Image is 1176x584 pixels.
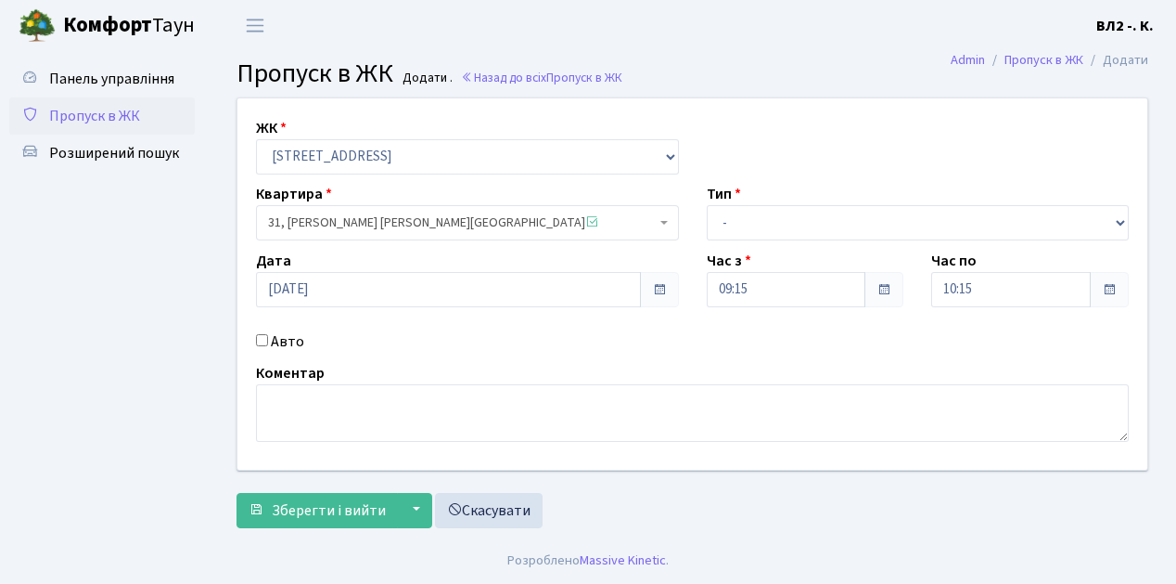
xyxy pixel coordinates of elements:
a: ВЛ2 -. К. [1096,15,1154,37]
a: Розширений пошук [9,135,195,172]
label: Авто [271,331,304,353]
span: Пропуск в ЖК [49,106,140,126]
span: 31, Ігнатьєвська Інна Аркадіївна <span class='la la-check-square text-success'></span> [268,214,656,232]
label: ЖК [256,117,287,139]
label: Коментар [256,362,325,384]
small: Додати . [399,71,453,86]
span: 31, Ігнатьєвська Інна Аркадіївна <span class='la la-check-square text-success'></span> [256,205,679,240]
a: Massive Kinetic [580,551,666,570]
span: Пропуск в ЖК [546,69,622,86]
nav: breadcrumb [923,41,1176,80]
img: logo.png [19,7,56,45]
span: Панель управління [49,69,174,89]
span: Пропуск в ЖК [236,55,393,92]
span: Таун [63,10,195,42]
label: Час по [931,250,977,272]
div: Розроблено . [507,551,669,571]
label: Дата [256,250,291,272]
a: Панель управління [9,60,195,97]
label: Квартира [256,183,332,205]
span: Розширений пошук [49,143,179,163]
a: Пропуск в ЖК [1004,50,1083,70]
a: Скасувати [435,493,543,528]
a: Admin [951,50,985,70]
button: Переключити навігацію [232,10,278,41]
a: Назад до всіхПропуск в ЖК [461,69,622,86]
label: Час з [707,250,751,272]
li: Додати [1083,50,1148,71]
a: Пропуск в ЖК [9,97,195,135]
button: Зберегти і вийти [236,493,398,528]
label: Тип [707,183,741,205]
b: ВЛ2 -. К. [1096,16,1154,36]
span: Зберегти і вийти [272,500,386,521]
b: Комфорт [63,10,152,40]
